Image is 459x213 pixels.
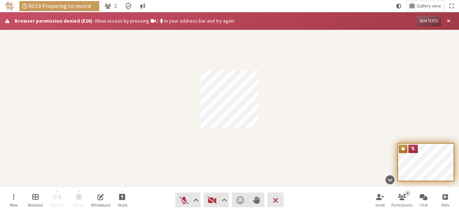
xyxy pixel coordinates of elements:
[5,2,14,10] img: Iotum
[370,190,390,210] button: Invite participants (Alt+I)
[383,172,397,188] button: Hide
[15,17,412,25] div: - Allow access by pressing / in your address bar and try again
[15,18,92,24] strong: Browser permission denied (E20)
[413,190,434,210] button: Open chat
[28,203,43,207] span: Breakout
[10,203,18,207] span: More
[391,203,412,207] span: Participants
[114,3,117,9] span: 2
[47,190,67,210] button: Start streaming
[417,16,441,26] button: Run tests
[268,193,284,207] button: End or leave meeting
[392,190,412,210] button: Open participant list
[393,1,404,11] button: Using system theme
[191,193,200,207] button: Audio settings
[404,190,410,195] div: 2
[25,190,46,210] button: Manage Breakout Rooms
[42,3,96,9] span: Preparing to record
[91,190,111,210] button: Open shared whiteboard
[248,193,264,207] button: Raise hand
[102,1,120,11] button: Open participant list
[4,190,24,210] button: Open menu
[122,1,134,11] div: Meeting details Encryption enabled
[446,1,456,11] button: Fullscreen
[73,203,84,207] span: Record
[19,1,99,11] div: Recording may take up to a few minutes to start, please wait...
[375,203,385,207] span: Invite
[51,203,63,207] span: Stream
[441,203,449,207] span: Polls
[69,190,89,210] button: Preparing to record
[417,4,441,9] span: Gallery view
[118,203,127,207] span: Share
[435,190,455,210] button: Open poll
[204,193,229,207] button: Start video (Alt+V)
[407,1,444,11] button: Change layout
[232,193,248,207] button: Send a reaction
[420,203,428,207] span: Chat
[91,203,110,207] span: Whiteboard
[112,190,132,210] button: Start sharing
[444,16,454,26] button: Close alert
[28,3,41,9] span: 00:53
[220,193,229,207] button: Video setting
[137,1,148,11] button: Conversation
[175,193,200,207] button: Unmute (Alt+A)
